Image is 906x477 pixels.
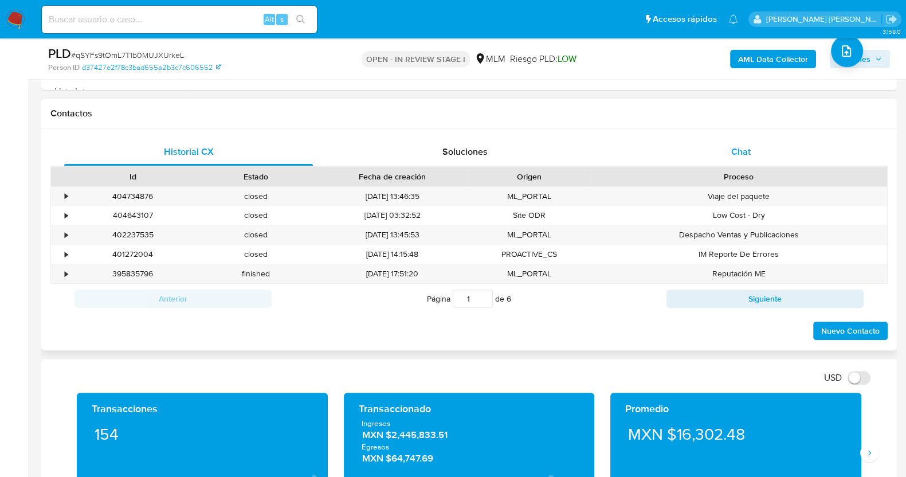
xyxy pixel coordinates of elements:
[362,51,470,67] p: OPEN - IN REVIEW STAGE I
[666,290,864,308] button: Siguiente
[317,187,468,206] div: [DATE] 13:46:35
[507,293,511,304] span: 6
[317,264,468,283] div: [DATE] 17:51:20
[468,187,591,206] div: ML_PORTAL
[289,11,312,28] button: search-icon
[813,322,888,340] button: Nuevo Contacto
[653,13,717,25] span: Accesos rápidos
[194,225,317,244] div: closed
[71,225,194,244] div: 402237535
[164,145,214,158] span: Historial CX
[558,52,576,65] span: LOW
[468,206,591,225] div: Site ODR
[71,49,184,61] span: # qSYFs9tOmL7T1b0MUJXUrkeL
[317,245,468,264] div: [DATE] 14:15:48
[731,145,751,158] span: Chat
[317,206,468,225] div: [DATE] 03:32:52
[474,53,505,65] div: MLM
[591,206,887,225] div: Low Cost - Dry
[468,245,591,264] div: PROACTIVE_CS
[728,14,738,24] a: Notificaciones
[194,245,317,264] div: closed
[591,264,887,283] div: Reputación ME
[71,245,194,264] div: 401272004
[42,12,317,27] input: Buscar usuario o caso...
[468,225,591,244] div: ML_PORTAL
[738,50,808,68] b: AML Data Collector
[79,171,186,182] div: Id
[591,225,887,244] div: Despacho Ventas y Publicaciones
[50,108,888,119] h1: Contactos
[280,14,284,25] span: s
[591,187,887,206] div: Viaje del paquete
[71,187,194,206] div: 404734876
[831,35,863,67] button: upload-file
[476,171,583,182] div: Origen
[730,50,816,68] button: AML Data Collector
[65,191,68,202] div: •
[65,268,68,279] div: •
[48,62,80,73] b: Person ID
[510,53,576,65] span: Riesgo PLD:
[71,206,194,225] div: 404643107
[265,14,274,25] span: Alt
[427,290,511,308] span: Página de
[317,225,468,244] div: [DATE] 13:45:53
[830,50,890,68] button: Acciones
[48,44,71,62] b: PLD
[74,290,272,308] button: Anterior
[591,245,887,264] div: IM Reporte De Errores
[194,264,317,283] div: finished
[599,171,879,182] div: Proceso
[82,62,221,73] a: d37427e2f78c3bad655a2b3c7c606552
[65,210,68,221] div: •
[821,323,880,339] span: Nuevo Contacto
[194,187,317,206] div: closed
[325,171,460,182] div: Fecha de creación
[65,249,68,260] div: •
[885,13,897,25] a: Salir
[71,264,194,283] div: 395835796
[442,145,488,158] span: Soluciones
[882,27,900,36] span: 3.158.0
[202,171,309,182] div: Estado
[766,14,882,25] p: baltazar.cabreradupeyron@mercadolibre.com.mx
[468,264,591,283] div: ML_PORTAL
[194,206,317,225] div: closed
[65,229,68,240] div: •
